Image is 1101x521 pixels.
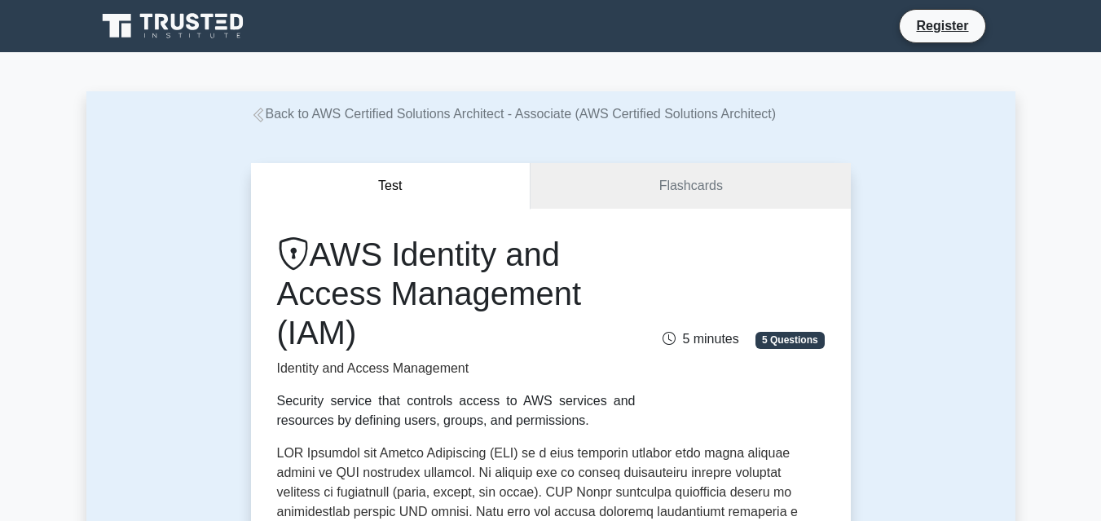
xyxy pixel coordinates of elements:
a: Register [906,15,978,36]
span: 5 Questions [755,332,824,348]
div: Security service that controls access to AWS services and resources by defining users, groups, an... [277,391,636,430]
a: Flashcards [531,163,850,210]
button: Test [251,163,531,210]
a: Back to AWS Certified Solutions Architect - Associate (AWS Certified Solutions Architect) [251,107,777,121]
h1: AWS Identity and Access Management (IAM) [277,235,636,352]
p: Identity and Access Management [277,359,636,378]
span: 5 minutes [663,332,738,346]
